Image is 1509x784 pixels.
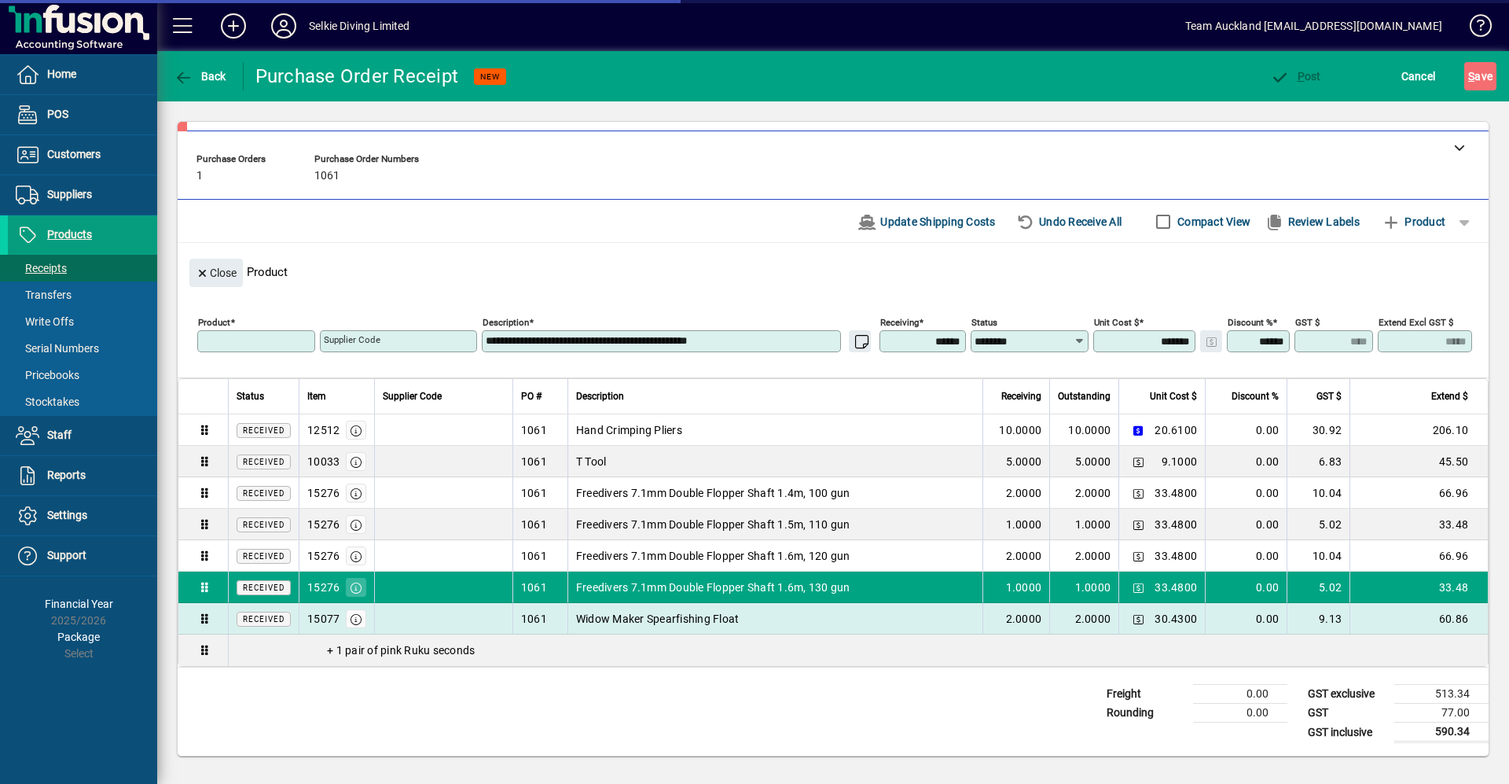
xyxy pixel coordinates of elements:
[47,549,86,561] span: Support
[307,454,340,469] div: 10033
[196,170,203,182] span: 1
[1205,572,1287,603] td: 0.00
[1265,209,1360,234] span: Review Labels
[45,598,113,610] span: Financial Year
[47,148,101,160] span: Customers
[1099,685,1193,704] td: Freight
[16,289,72,301] span: Transfers
[1300,723,1394,742] td: GST inclusive
[1394,685,1489,704] td: 513.34
[567,509,983,540] td: Freedivers 7.1mm Double Flopper Shaft 1.5m, 110 gun
[174,70,226,83] span: Back
[243,583,285,592] span: Received
[243,426,285,435] span: Received
[1349,477,1488,509] td: 66.96
[185,265,247,279] app-page-header-button: Close
[8,95,157,134] a: POS
[309,13,410,39] div: Selkie Diving Limited
[1401,64,1436,89] span: Cancel
[1058,388,1111,405] span: Outstanding
[1394,704,1489,723] td: 77.00
[512,446,567,477] td: 1061
[8,308,157,335] a: Write Offs
[307,517,340,532] div: 15276
[567,603,983,635] td: Widow Maker Spearfishing Float
[243,552,285,561] span: Received
[999,422,1041,438] span: 10.0000
[512,477,567,509] td: 1061
[8,175,157,215] a: Suppliers
[1287,540,1349,572] td: 10.04
[480,72,500,82] span: NEW
[512,509,567,540] td: 1061
[1349,446,1488,477] td: 45.50
[47,228,92,241] span: Products
[567,540,983,572] td: Freedivers 7.1mm Double Flopper Shaft 1.6m, 120 gun
[1006,580,1042,595] span: 1.0000
[8,55,157,94] a: Home
[8,388,157,415] a: Stocktakes
[567,572,983,603] td: Freedivers 7.1mm Double Flopper Shaft 1.6m, 130 gun
[1049,477,1118,509] td: 2.0000
[243,458,285,466] span: Received
[1287,603,1349,635] td: 9.13
[178,243,1489,291] div: Product
[47,429,72,441] span: Staff
[1382,209,1445,234] span: Product
[1349,509,1488,540] td: 33.48
[16,369,79,381] span: Pricebooks
[196,260,237,286] span: Close
[1127,545,1149,567] button: Change Price Levels
[1162,454,1198,469] span: 9.1000
[243,489,285,498] span: Received
[1205,603,1287,635] td: 0.00
[8,456,157,495] a: Reports
[8,536,157,576] a: Support
[1127,608,1149,630] button: Change Price Levels
[8,135,157,175] a: Customers
[1049,446,1118,477] td: 5.0000
[47,509,87,521] span: Settings
[243,615,285,624] span: Received
[1006,548,1042,564] span: 2.0000
[1006,517,1042,532] span: 1.0000
[16,262,67,274] span: Receipts
[1228,317,1272,328] mat-label: Discount %
[1049,509,1118,540] td: 1.0000
[1127,513,1149,536] button: Change Price Levels
[16,342,99,355] span: Serial Numbers
[1232,388,1279,405] span: Discount %
[1287,477,1349,509] td: 10.04
[1155,548,1197,564] span: 33.4800
[1316,388,1342,405] span: GST $
[1001,388,1041,405] span: Receiving
[1464,62,1496,90] button: Save
[1349,540,1488,572] td: 66.96
[567,477,983,509] td: Freedivers 7.1mm Double Flopper Shaft 1.4m, 100 gun
[576,388,624,405] span: Description
[512,414,567,446] td: 1061
[1205,509,1287,540] td: 0.00
[1006,485,1042,501] span: 2.0000
[1349,414,1488,446] td: 206.10
[16,396,79,408] span: Stocktakes
[1379,317,1453,328] mat-label: Extend excl GST $
[189,259,243,287] button: Close
[307,485,340,501] div: 15276
[567,446,983,477] td: T Tool
[1300,685,1394,704] td: GST exclusive
[1349,603,1488,635] td: 60.86
[16,315,74,328] span: Write Offs
[1049,540,1118,572] td: 2.0000
[1205,414,1287,446] td: 0.00
[851,208,1002,236] button: Update Shipping Costs
[8,416,157,455] a: Staff
[47,188,92,201] span: Suppliers
[1155,422,1197,438] span: 20.6100
[1006,454,1042,469] span: 5.0000
[8,282,157,308] a: Transfers
[57,631,100,643] span: Package
[1099,704,1193,723] td: Rounding
[1270,70,1321,83] span: ost
[324,334,380,345] mat-label: Supplier Code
